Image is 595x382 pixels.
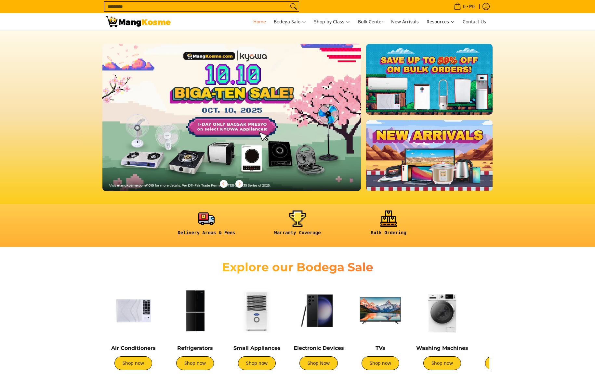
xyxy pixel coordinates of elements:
[106,16,171,27] img: Mang Kosme: Your Home Appliances Warehouse Sale Partner!
[294,345,344,351] a: Electronic Devices
[415,283,470,338] img: Washing Machines
[177,13,489,31] nav: Main Menu
[176,356,214,370] a: Shop now
[358,19,383,25] span: Bulk Center
[271,13,310,31] a: Bodega Sale
[253,19,266,25] span: Home
[114,356,152,370] a: Shop now
[388,13,422,31] a: New Arrivals
[346,210,431,241] a: <h6><strong>Bulk Ordering</strong></h6>
[274,18,306,26] span: Bodega Sale
[288,2,299,11] button: Search
[102,44,382,201] a: More
[314,18,350,26] span: Shop by Class
[291,283,346,338] img: Electronic Devices
[233,345,281,351] a: Small Appliances
[427,18,455,26] span: Resources
[452,3,477,10] span: •
[299,356,338,370] a: Shop Now
[355,13,387,31] a: Bulk Center
[362,356,399,370] a: Shop now
[167,283,223,338] img: Refrigerators
[463,19,486,25] span: Contact Us
[250,13,269,31] a: Home
[476,283,532,338] img: Cookers
[238,356,276,370] a: Shop now
[232,177,246,191] button: Next
[177,345,213,351] a: Refrigerators
[416,345,468,351] a: Washing Machines
[255,210,340,241] a: <h6><strong>Warranty Coverage</strong></h6>
[229,283,284,338] img: Small Appliances
[311,13,353,31] a: Shop by Class
[353,283,408,338] img: TVs
[391,19,419,25] span: New Arrivals
[468,4,476,9] span: ₱0
[164,210,249,241] a: <h6><strong>Delivery Areas & Fees</strong></h6>
[376,345,385,351] a: TVs
[203,260,392,274] h2: Explore our Bodega Sale
[459,13,489,31] a: Contact Us
[423,356,461,370] a: Shop now
[423,13,458,31] a: Resources
[111,345,156,351] a: Air Conditioners
[485,356,523,370] a: Shop now
[106,283,161,338] img: Air Conditioners
[462,4,467,9] span: 0
[217,177,231,191] button: Previous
